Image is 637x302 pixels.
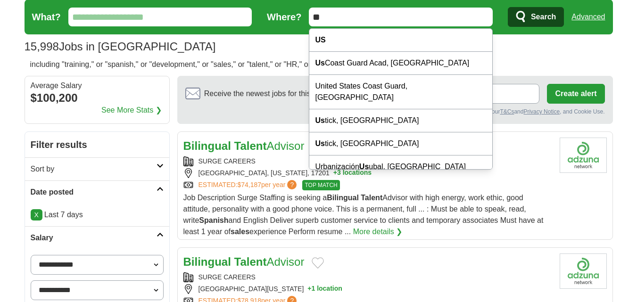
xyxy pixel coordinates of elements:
[309,155,492,179] div: Urbanización ubal, [GEOGRAPHIC_DATA]
[183,139,305,152] a: Bilingual TalentAdvisor
[508,7,564,27] button: Search
[25,157,169,180] a: Sort by
[204,88,365,99] span: Receive the newest jobs for this search :
[32,10,61,24] label: What?
[234,255,267,268] strong: Talent
[31,82,164,90] div: Average Salary
[25,226,169,249] a: Salary
[237,181,261,188] span: $74,187
[353,226,403,237] a: More details ❯
[309,52,492,75] div: Coast Guard Acad, [GEOGRAPHIC_DATA]
[183,255,231,268] strong: Bilingual
[183,284,552,294] div: [GEOGRAPHIC_DATA][US_STATE]
[327,194,359,202] strong: Bilingual
[309,109,492,132] div: tick, [GEOGRAPHIC_DATA]
[500,108,514,115] a: T&Cs
[315,139,324,147] strong: Us
[183,194,544,236] span: Job Description Surge Staffing is seeking a Advisor with high energy, work ethic, good attitude, ...
[287,180,297,189] span: ?
[309,75,492,109] div: United States Coast Guard, [GEOGRAPHIC_DATA]
[523,108,560,115] a: Privacy Notice
[199,180,299,190] a: ESTIMATED:$74,187per year?
[31,209,164,220] p: Last 7 days
[315,116,324,124] strong: Us
[315,36,325,44] strong: US
[309,132,492,155] div: tick, [GEOGRAPHIC_DATA]
[30,59,434,70] h2: including "training," or "spanish," or "development," or "sales," or "talent," or "HR," or "bilin...
[25,38,59,55] span: 15,998
[333,168,337,178] span: +
[185,107,605,116] div: By creating an alert, you agree to our and , and Cookie Use.
[302,180,339,190] span: TOP MATCH
[571,8,605,26] a: Advanced
[25,132,169,157] h2: Filter results
[183,156,552,166] div: SURGE CAREERS
[531,8,556,26] span: Search
[333,168,372,178] button: +3 locations
[199,216,228,224] strong: Spanish
[31,232,157,244] h2: Salary
[315,59,324,67] strong: Us
[183,168,552,178] div: [GEOGRAPHIC_DATA], [US_STATE], 17201
[231,228,249,236] strong: sales
[25,40,216,53] h1: Jobs in [GEOGRAPHIC_DATA]
[560,138,607,173] img: Company logo
[31,187,157,198] h2: Date posted
[361,194,382,202] strong: Talent
[31,90,164,106] div: $100,200
[359,163,369,171] strong: Us
[234,139,267,152] strong: Talent
[307,284,342,294] button: +1 location
[31,209,42,220] a: X
[560,253,607,289] img: Company logo
[183,255,305,268] a: Bilingual TalentAdvisor
[183,139,231,152] strong: Bilingual
[312,257,324,269] button: Add to favorite jobs
[183,272,552,282] div: SURGE CAREERS
[25,180,169,204] a: Date posted
[267,10,301,24] label: Where?
[101,105,162,116] a: See More Stats ❯
[307,284,311,294] span: +
[547,84,604,104] button: Create alert
[31,163,157,175] h2: Sort by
